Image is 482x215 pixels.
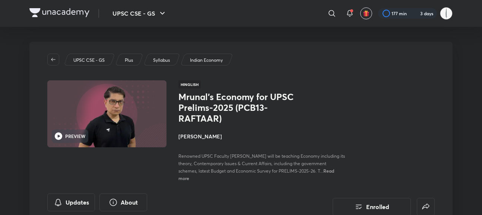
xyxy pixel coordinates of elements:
[65,133,85,139] h6: PREVIEW
[29,8,89,17] img: Company Logo
[46,80,168,148] img: Thumbnail
[189,57,224,64] a: Indian Economy
[73,57,105,64] p: UPSC CSE - GS
[125,57,133,64] p: Plus
[440,7,453,20] img: chinmay
[190,57,223,64] p: Indian Economy
[124,57,134,64] a: Plus
[152,57,171,64] a: Syllabus
[411,10,419,17] img: streak
[29,8,89,19] a: Company Logo
[178,92,300,123] h1: Mrunal’s Economy for UPSC Prelims-2025 (PCB13-RAFTAAR)
[47,193,95,211] button: Updates
[153,57,170,64] p: Syllabus
[99,193,147,211] button: About
[178,80,201,89] span: Hinglish
[360,7,372,19] button: avatar
[363,10,370,17] img: avatar
[178,132,345,140] h4: [PERSON_NAME]
[178,153,345,174] span: Renowned UPSC Faculty [PERSON_NAME] will be teaching Economy including its theory, Contemporary I...
[108,6,171,21] button: UPSC CSE - GS
[72,57,106,64] a: UPSC CSE - GS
